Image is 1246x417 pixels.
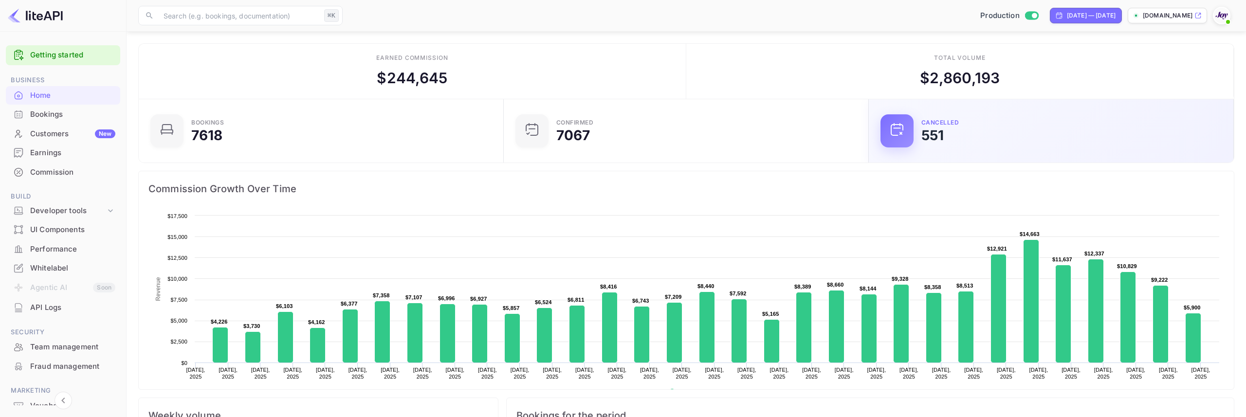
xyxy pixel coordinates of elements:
text: [DATE], 2025 [511,367,530,380]
div: Developer tools [6,202,120,219]
text: $11,637 [1052,256,1072,262]
span: Commission Growth Over Time [148,181,1224,197]
div: Confirmed [556,120,594,126]
text: $15,000 [167,234,187,240]
text: $17,500 [167,213,187,219]
div: New [95,129,115,138]
div: Team management [30,342,115,353]
text: [DATE], 2025 [997,367,1016,380]
span: Production [980,10,1020,21]
text: [DATE], 2025 [381,367,400,380]
div: Fraud management [30,361,115,372]
text: $7,592 [730,290,747,296]
span: Security [6,327,120,338]
text: $5,857 [503,305,520,311]
a: Getting started [30,50,115,61]
div: Earnings [6,144,120,163]
text: [DATE], 2025 [186,367,205,380]
text: Revenue [678,389,703,396]
div: Home [6,86,120,105]
div: Fraud management [6,357,120,376]
text: [DATE], 2025 [1062,367,1081,380]
text: [DATE], 2025 [445,367,464,380]
text: [DATE], 2025 [867,367,886,380]
text: $8,660 [827,282,844,288]
input: Search (e.g. bookings, documentation) [158,6,320,25]
div: 7067 [556,128,590,142]
text: [DATE], 2025 [1029,367,1048,380]
text: $6,996 [438,295,455,301]
text: [DATE], 2025 [932,367,951,380]
text: [DATE], 2025 [737,367,756,380]
div: API Logs [30,302,115,313]
text: $7,209 [665,294,682,300]
text: [DATE], 2025 [1191,367,1210,380]
text: $5,000 [170,318,187,324]
text: $8,440 [697,283,715,289]
div: Team management [6,338,120,357]
text: $7,500 [170,297,187,303]
a: Whitelabel [6,259,120,277]
div: $ 2,860,193 [920,67,1000,89]
text: [DATE], 2025 [219,367,238,380]
div: Whitelabel [30,263,115,274]
div: API Logs [6,298,120,317]
div: UI Components [30,224,115,236]
text: [DATE], 2025 [478,367,497,380]
text: [DATE], 2025 [1126,367,1145,380]
text: $10,000 [167,276,187,282]
text: $6,811 [568,297,585,303]
div: $ 244,645 [377,67,447,89]
text: [DATE], 2025 [964,367,983,380]
text: [DATE], 2025 [640,367,659,380]
text: $6,524 [535,299,552,305]
text: $4,162 [308,319,325,325]
text: $10,829 [1117,263,1137,269]
text: $7,107 [405,294,422,300]
a: Team management [6,338,120,356]
div: Developer tools [30,205,106,217]
text: $8,513 [956,283,973,289]
div: Commission [30,167,115,178]
text: $7,358 [373,292,390,298]
div: Earnings [30,147,115,159]
a: Commission [6,163,120,181]
div: Home [30,90,115,101]
div: Commission [6,163,120,182]
div: Whitelabel [6,259,120,278]
text: [DATE], 2025 [770,367,789,380]
div: Bookings [6,105,120,124]
text: $12,337 [1084,251,1104,256]
text: $6,377 [341,301,358,307]
text: $8,144 [860,286,877,291]
text: $8,358 [924,284,941,290]
text: [DATE], 2025 [1159,367,1178,380]
text: [DATE], 2025 [316,367,335,380]
div: Click to change the date range period [1050,8,1122,23]
div: Customers [30,128,115,140]
span: Build [6,191,120,202]
span: Marketing [6,385,120,396]
div: Getting started [6,45,120,65]
text: [DATE], 2025 [802,367,821,380]
text: $12,921 [987,246,1007,252]
div: ⌘K [324,9,339,22]
div: Switch to Sandbox mode [976,10,1042,21]
a: Fraud management [6,357,120,375]
text: $0 [181,360,187,366]
text: [DATE], 2025 [283,367,302,380]
div: Performance [6,240,120,259]
a: Earnings [6,144,120,162]
text: $9,328 [892,276,909,282]
text: [DATE], 2025 [1094,367,1113,380]
div: CANCELLED [921,120,959,126]
img: With Joy [1214,8,1229,23]
div: UI Components [6,220,120,239]
text: [DATE], 2025 [705,367,724,380]
div: 551 [921,128,944,142]
a: Performance [6,240,120,258]
div: Performance [30,244,115,255]
text: $6,103 [276,303,293,309]
text: [DATE], 2025 [673,367,692,380]
div: 7618 [191,128,223,142]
